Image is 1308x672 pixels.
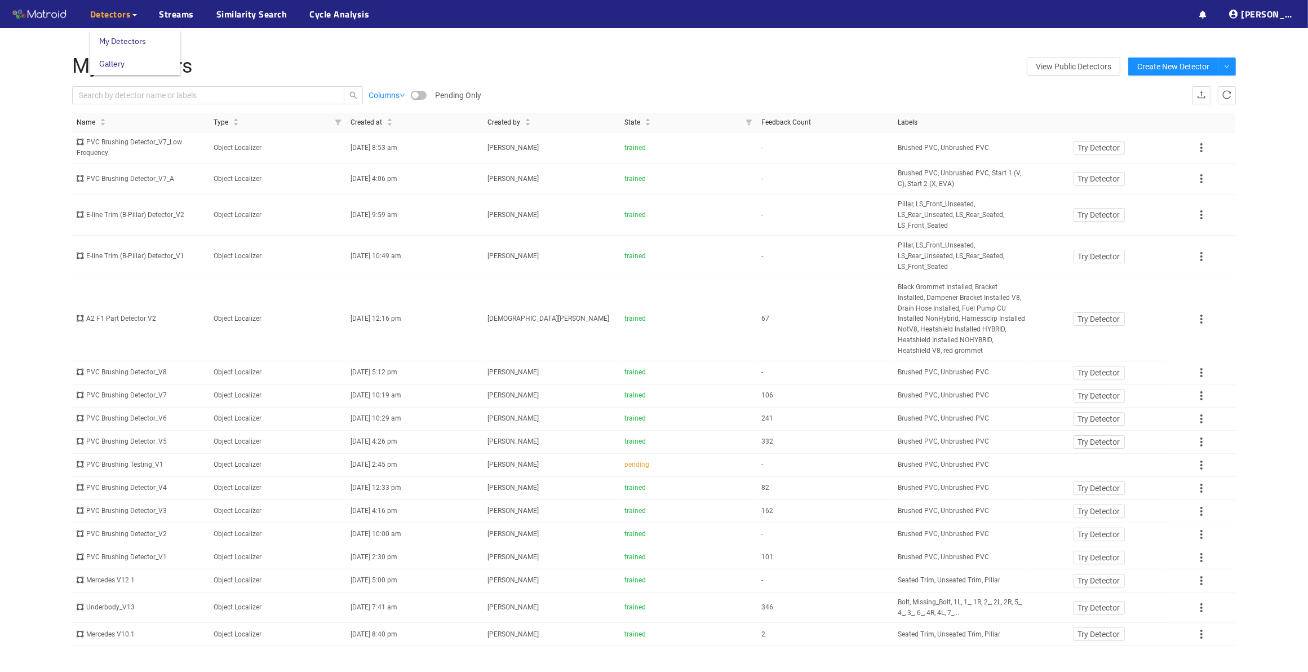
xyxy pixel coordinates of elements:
span: [PERSON_NAME] [487,414,539,422]
div: 241 [761,413,889,424]
button: Try Detector [1074,551,1125,564]
span: Try Detector [1078,173,1120,185]
td: - [757,454,894,477]
td: - [757,163,894,194]
span: caret-down [100,121,106,127]
span: [PERSON_NAME] [487,461,539,468]
button: down [1218,58,1236,76]
td: Object Localizer [209,546,346,569]
span: [PERSON_NAME] [487,252,539,260]
div: pending [624,459,752,470]
td: Object Localizer [209,408,346,431]
button: Try Detector [1074,208,1125,222]
span: Create New Detector [1137,60,1209,73]
div: trained [624,602,752,613]
td: Object Localizer [209,523,346,546]
span: [DATE] 8:40 pm [351,630,397,638]
div: trained [624,529,752,540]
td: Object Localizer [209,500,346,523]
span: [PERSON_NAME] [487,507,539,515]
span: [DATE] 10:29 am [351,414,401,422]
td: Object Localizer [209,623,346,646]
div: Mercedes V12.1 [77,575,205,586]
h1: My Detectors [72,55,848,78]
span: Try Detector [1078,482,1120,494]
div: trained [624,575,752,586]
span: [PERSON_NAME] [487,576,539,584]
span: Seated Trim, Unseated Trim, Pillar [898,629,1001,640]
div: trained [624,210,752,220]
span: Detectors [90,7,131,21]
span: down [1224,64,1230,70]
span: Try Detector [1078,313,1120,325]
span: [PERSON_NAME] [487,175,539,183]
span: down [400,92,405,98]
span: Brushed PVC, Unbrushed PVC [898,506,990,516]
span: Brushed PVC, Unbrushed PVC [898,413,990,424]
span: Brushed PVC, Unbrushed PVC [898,529,990,540]
span: Try Detector [1078,602,1120,614]
img: Matroid logo [11,6,68,23]
span: caret-down [525,121,531,127]
button: Try Detector [1074,172,1125,185]
a: My Detectors [99,30,146,52]
span: Brushed PVC, Unbrushed PVC [898,483,990,493]
div: PVC Brushing Detector_V4 [77,483,205,493]
div: trained [624,390,752,401]
span: Brushed PVC, Unbrushed PVC, Start 1 (V, C), Start 2 (X, EVA) [898,168,1026,189]
button: Try Detector [1074,574,1125,587]
div: PVC Brushing Detector_V3 [77,506,205,516]
button: Create New Detector [1128,58,1218,76]
a: Cycle Analysis [310,7,370,21]
td: Object Localizer [209,163,346,194]
button: Try Detector [1074,312,1125,326]
span: Seated Trim, Unseated Trim, Pillar [898,575,1001,586]
td: Object Localizer [209,132,346,163]
input: Search by detector name or labels [79,89,327,101]
div: PVC Brushing Testing_V1 [77,459,205,470]
div: trained [624,367,752,378]
span: Try Detector [1078,209,1120,221]
th: Feedback Count [757,113,894,133]
span: [PERSON_NAME] [487,484,539,492]
span: [DATE] 7:41 am [351,603,397,611]
span: [DATE] 5:12 pm [351,368,397,376]
td: Object Localizer [209,361,346,384]
span: [PERSON_NAME] [487,144,539,152]
span: Try Detector [1078,366,1120,379]
span: Brushed PVC, Unbrushed PVC [898,436,990,447]
div: 106 [761,390,889,401]
td: - [757,523,894,546]
span: caret-up [645,117,651,123]
span: filter [746,119,752,126]
span: caret-up [233,117,239,123]
div: 332 [761,436,889,447]
span: Pending Only [435,89,481,101]
button: Try Detector [1074,601,1125,614]
button: Try Detector [1074,389,1125,403]
td: Object Localizer [209,477,346,500]
div: trained [624,436,752,447]
div: PVC Brushing Detector_V7_Low Frequency [77,137,205,158]
a: Streams [159,7,194,21]
div: A2 F1 Part Detector V2 [77,313,205,324]
button: Try Detector [1074,481,1125,495]
span: Brushed PVC, Unbrushed PVC [898,459,990,470]
span: Try Detector [1078,574,1120,587]
a: View Public Detectors [1027,58,1120,76]
td: Object Localizer [209,277,346,361]
span: [DATE] 12:33 pm [351,484,401,492]
span: [PERSON_NAME] [487,211,539,219]
span: search [344,91,362,99]
span: [DATE] 4:06 pm [351,175,397,183]
button: Try Detector [1074,505,1125,518]
button: Try Detector [1074,528,1125,541]
a: Similarity Search [216,7,287,21]
span: caret-up [100,117,106,123]
span: Created at [351,117,382,128]
td: - [757,569,894,593]
span: [PERSON_NAME] [487,530,539,538]
span: Name [77,117,95,128]
div: trained [624,174,752,184]
span: Try Detector [1078,413,1120,425]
